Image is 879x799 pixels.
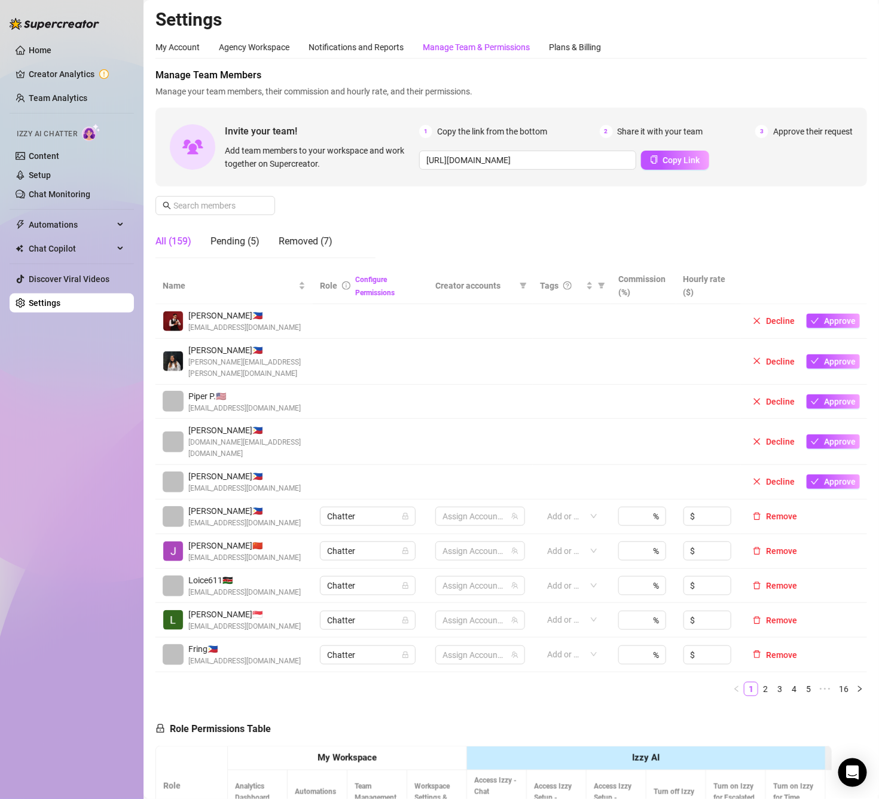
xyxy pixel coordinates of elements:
[29,189,90,199] a: Chat Monitoring
[402,513,409,520] span: lock
[807,394,860,409] button: Approve
[773,125,853,138] span: Approve their request
[188,642,301,656] span: Fring 🇵🇭
[327,577,408,595] span: Chatter
[835,682,852,696] a: 16
[163,610,183,630] img: Leila Ysabelle Toyugon
[811,477,819,486] span: check
[29,151,59,161] a: Content
[29,239,114,258] span: Chat Copilot
[807,314,860,328] button: Approve
[753,512,761,521] span: delete
[748,314,799,328] button: Decline
[188,587,301,598] span: [EMAIL_ADDRESS][DOMAIN_NAME]
[753,547,761,555] span: delete
[318,752,377,763] strong: My Workspace
[188,504,301,518] span: [PERSON_NAME] 🇵🇭
[748,509,802,524] button: Remove
[155,724,165,733] span: lock
[824,437,856,446] span: Approve
[188,390,301,403] span: Piper P. 🇺🇸
[753,650,761,659] span: delete
[758,682,773,696] li: 2
[748,474,799,489] button: Decline
[355,275,395,297] a: Configure Permissions
[327,646,408,664] span: Chatter
[748,578,802,593] button: Remove
[163,279,296,292] span: Name
[29,65,124,84] a: Creator Analytics exclamation-circle
[29,93,87,103] a: Team Analytics
[188,403,301,414] span: [EMAIL_ADDRESS][DOMAIN_NAME]
[155,268,313,304] th: Name
[511,651,518,659] span: team
[163,311,183,331] img: Hanz Balistoy
[773,682,787,696] li: 3
[188,621,301,632] span: [EMAIL_ADDRESS][DOMAIN_NAME]
[802,682,815,696] a: 5
[748,648,802,662] button: Remove
[155,85,867,98] span: Manage your team members, their commission and hourly rate, and their permissions.
[744,682,758,696] li: 1
[766,316,795,326] span: Decline
[853,682,867,696] li: Next Page
[676,268,741,304] th: Hourly rate ($)
[155,234,191,249] div: All (159)
[188,608,301,621] span: [PERSON_NAME] 🇸🇬
[753,581,761,590] span: delete
[423,41,530,54] div: Manage Team & Permissions
[748,613,802,627] button: Remove
[342,281,350,290] span: info-circle
[816,682,835,696] li: Next 5 Pages
[824,397,856,406] span: Approve
[10,18,99,30] img: logo-BBDzfeDw.svg
[155,722,271,736] h5: Role Permissions Table
[600,125,613,138] span: 2
[766,581,797,590] span: Remove
[29,298,60,308] a: Settings
[650,155,658,164] span: copy
[155,68,867,82] span: Manage Team Members
[188,322,301,333] span: [EMAIL_ADDRESS][DOMAIN_NAME]
[173,199,258,212] input: Search members
[766,397,795,406] span: Decline
[29,45,51,55] a: Home
[663,155,700,165] span: Copy Link
[807,434,860,449] button: Approve
[327,542,408,560] span: Chatter
[753,616,761,624] span: delete
[437,125,547,138] span: Copy the link from the bottom
[327,611,408,629] span: Chatter
[611,268,676,304] th: Commission (%)
[402,582,409,589] span: lock
[29,274,109,284] a: Discover Viral Videos
[188,424,306,437] span: [PERSON_NAME] 🇵🇭
[766,616,797,625] span: Remove
[748,354,799,369] button: Decline
[188,470,301,483] span: [PERSON_NAME] 🇵🇭
[641,151,709,170] button: Copy Link
[766,357,795,366] span: Decline
[219,41,289,54] div: Agency Workspace
[320,281,337,290] span: Role
[188,483,301,494] span: [EMAIL_ADDRESS][DOMAIN_NAME]
[29,170,51,180] a: Setup
[824,357,856,366] span: Approve
[16,220,25,229] span: thunderbolt
[753,477,761,486] span: close
[402,651,409,659] span: lock
[835,682,853,696] li: 16
[155,41,200,54] div: My Account
[744,682,758,696] a: 1
[16,244,23,253] img: Chat Copilot
[773,682,786,696] a: 3
[327,507,408,525] span: Chatter
[748,544,802,558] button: Remove
[188,518,301,529] span: [EMAIL_ADDRESS][DOMAIN_NAME]
[596,277,608,295] span: filter
[811,437,819,446] span: check
[730,682,744,696] li: Previous Page
[511,582,518,589] span: team
[563,281,572,290] span: question-circle
[824,316,856,326] span: Approve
